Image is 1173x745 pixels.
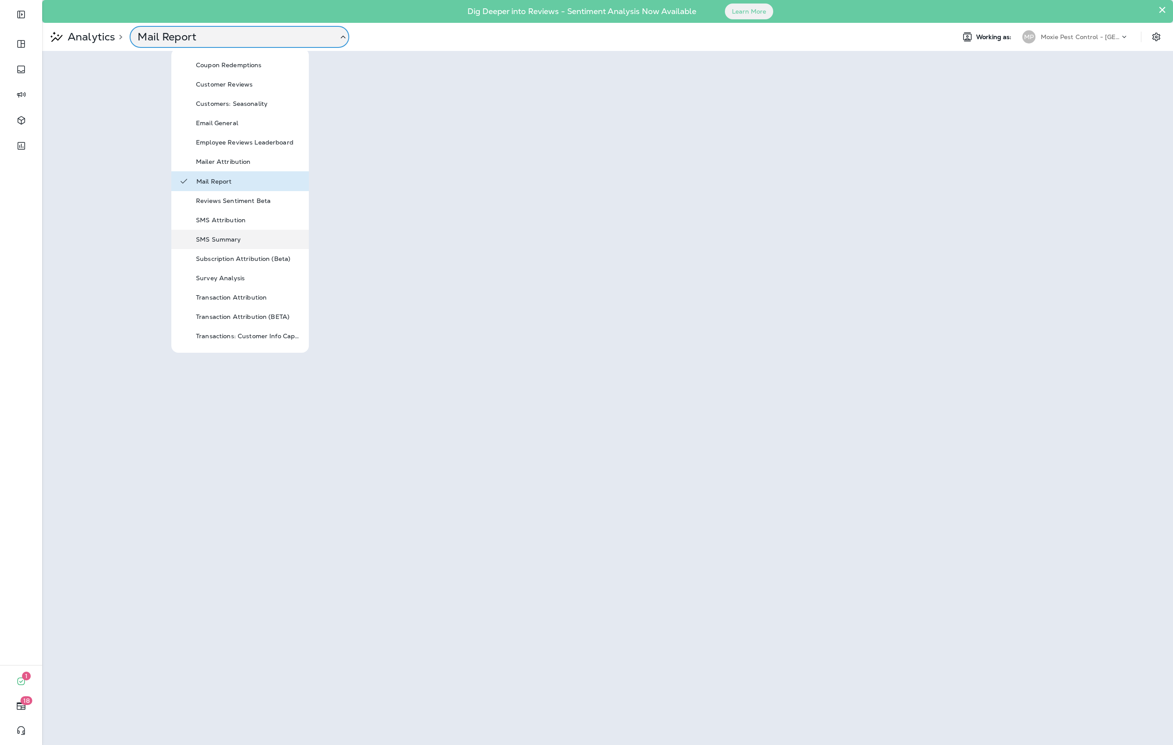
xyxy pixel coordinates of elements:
[64,30,115,43] p: Analytics
[196,197,301,204] p: Reviews Sentiment Beta
[196,158,301,165] p: Mailer Attribution
[196,255,301,262] p: Subscription Attribution (Beta)
[9,673,33,690] button: 1
[196,294,301,301] p: Transaction Attribution
[1148,29,1164,45] button: Settings
[196,100,301,107] p: Customers: Seasonality
[196,81,301,88] p: Customer Reviews
[196,178,302,185] p: Mail Report
[442,10,722,13] p: Dig Deeper into Reviews - Sentiment Analysis Now Available
[196,275,301,282] p: Survey Analysis
[1022,30,1035,43] div: MP
[9,6,33,23] button: Expand Sidebar
[9,697,33,715] button: 18
[138,30,331,43] p: Mail Report
[21,696,33,705] span: 18
[196,333,301,340] p: Transactions: Customer Info Capture
[22,672,31,680] span: 1
[196,139,301,146] p: Employee Reviews Leaderboard
[196,119,301,127] p: Email General
[115,33,123,40] p: >
[725,4,773,19] button: Learn More
[196,236,301,243] p: SMS Summary
[196,61,301,69] p: Coupon Redemptions
[196,217,301,224] p: SMS Attribution
[196,313,301,320] p: Transaction Attribution (BETA)
[976,33,1014,41] span: Working as:
[1041,33,1120,40] p: Moxie Pest Control - [GEOGRAPHIC_DATA]
[1158,3,1166,17] button: Close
